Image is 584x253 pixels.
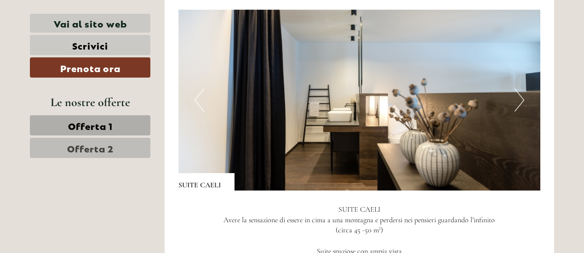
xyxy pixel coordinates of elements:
a: Prenota ora [30,57,150,78]
span: Offerta 1 [68,119,113,132]
div: SUITE CAELI [178,173,235,191]
button: Next [515,89,524,112]
a: Scrivici [30,35,150,55]
img: image [178,10,541,191]
a: Vai al sito web [30,14,150,33]
span: Offerta 2 [67,141,114,154]
button: Previous [195,89,204,112]
div: Le nostre offerte [30,94,150,111]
